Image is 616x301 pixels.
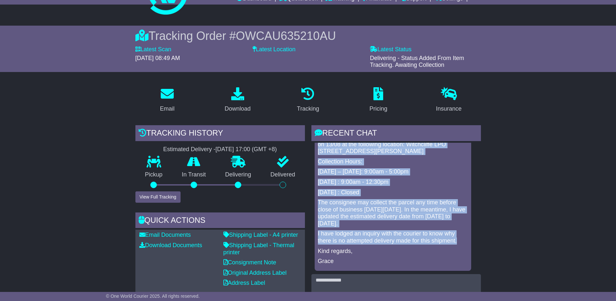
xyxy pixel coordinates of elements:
[365,85,392,115] a: Pricing
[139,232,191,238] a: Email Documents
[135,55,180,61] span: [DATE] 08:49 AM
[135,212,305,230] div: Quick Actions
[139,242,202,248] a: Download Documents
[318,248,468,255] p: Kind regards,
[135,46,171,53] label: Latest Scan
[135,191,181,203] button: View Full Tracking
[236,29,336,42] span: OWCAU635210AU
[220,85,255,115] a: Download
[172,171,216,178] p: In Transit
[223,270,287,276] a: Original Address Label
[225,104,251,113] div: Download
[432,85,466,115] a: Insurance
[261,171,305,178] p: Delivered
[370,104,387,113] div: Pricing
[216,146,277,153] div: [DATE] 17:00 (GMT +8)
[318,230,468,244] p: I have lodged an inquiry with the courier to know why there is no attempted delivery made for thi...
[318,258,468,265] p: Grace
[156,85,179,115] a: Email
[370,55,464,68] span: Delivering - Status Added From Item Tracking. Awaiting Collection
[297,104,319,113] div: Tracking
[318,168,468,175] p: [DATE] – [DATE]: 9:00am - 5:00pm
[318,199,468,227] p: The consignee may collect the parcel any time before close of business [DATE][DATE]. In the meant...
[135,171,172,178] p: Pickup
[370,46,411,53] label: Latest Status
[293,85,323,115] a: Tracking
[135,29,481,43] div: Tracking Order #
[135,125,305,143] div: Tracking history
[318,158,468,165] p: Collection Hours:
[318,179,468,186] p: [DATE] : 9:00am - 12:30pm
[223,232,298,238] a: Shipping Label - A4 printer
[253,46,295,53] label: Latest Location
[223,242,295,256] a: Shipping Label - Thermal printer
[223,280,265,286] a: Address Label
[311,125,481,143] div: RECENT CHAT
[160,104,174,113] div: Email
[223,259,276,266] a: Consignment Note
[318,134,468,155] p: Upon checking, the parcel is currently awaiting collection on 13/08 at the following location: Wi...
[318,189,468,196] p: [DATE] : Closed
[106,294,200,299] span: © One World Courier 2025. All rights reserved.
[135,146,305,153] div: Estimated Delivery -
[436,104,462,113] div: Insurance
[216,171,261,178] p: Delivering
